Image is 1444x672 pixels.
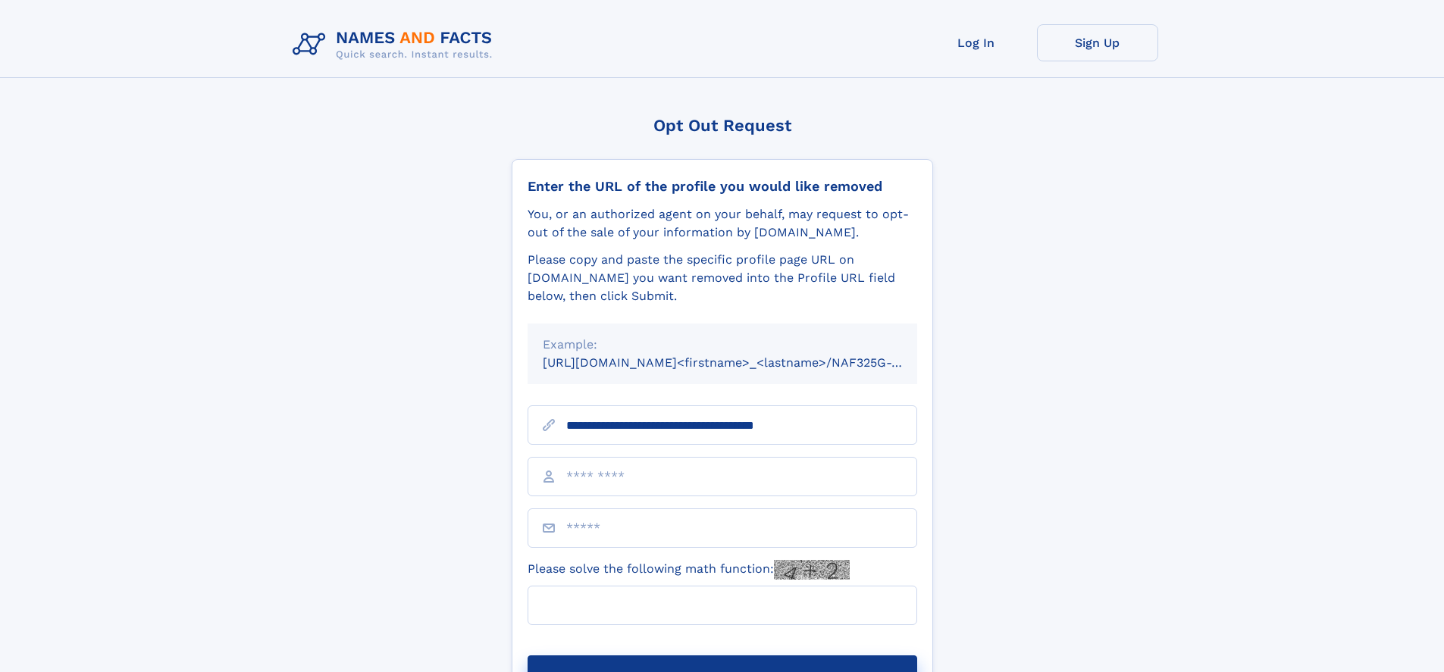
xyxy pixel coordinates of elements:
div: Opt Out Request [512,116,933,135]
div: Example: [543,336,902,354]
a: Log In [916,24,1037,61]
div: Please copy and paste the specific profile page URL on [DOMAIN_NAME] you want removed into the Pr... [528,251,917,305]
img: Logo Names and Facts [287,24,505,65]
a: Sign Up [1037,24,1158,61]
div: Enter the URL of the profile you would like removed [528,178,917,195]
label: Please solve the following math function: [528,560,850,580]
div: You, or an authorized agent on your behalf, may request to opt-out of the sale of your informatio... [528,205,917,242]
small: [URL][DOMAIN_NAME]<firstname>_<lastname>/NAF325G-xxxxxxxx [543,355,946,370]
